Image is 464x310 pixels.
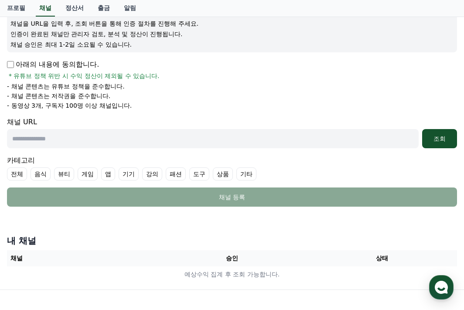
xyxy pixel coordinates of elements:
[7,155,457,181] div: 카테고리
[307,250,457,266] th: 상태
[213,167,233,181] label: 상품
[27,251,33,258] span: 홈
[7,266,457,283] td: 예상수익 집계 후 조회 가능합니다.
[80,251,90,258] span: 대화
[113,238,167,259] a: 설정
[119,167,139,181] label: 기기
[7,117,457,148] div: 채널 URL
[236,167,256,181] label: 기타
[9,72,160,80] span: * 유튜브 정책 위반 시 수익 정산이 제외될 수 있습니다.
[7,250,157,266] th: 채널
[7,82,125,91] p: - 채널 콘텐츠는 유튜브 정책을 준수합니다.
[166,167,186,181] label: 패션
[101,167,115,181] label: 앱
[31,167,51,181] label: 음식
[7,92,110,100] p: - 채널 콘텐츠는 저작권을 준수합니다.
[3,238,58,259] a: 홈
[7,187,457,207] button: 채널 등록
[7,101,132,110] p: - 동영상 3개, 구독자 100명 이상 채널입니다.
[426,134,454,143] div: 조회
[422,129,457,148] button: 조회
[24,193,440,201] div: 채널 등록
[10,30,454,38] p: 인증이 완료된 채널만 관리자 검토, 분석 및 정산이 진행됩니다.
[54,167,74,181] label: 뷰티
[7,167,27,181] label: 전체
[157,250,307,266] th: 승인
[78,167,98,181] label: 게임
[10,40,454,49] p: 채널 승인은 최대 1-2일 소요될 수 있습니다.
[142,167,162,181] label: 강의
[58,238,113,259] a: 대화
[189,167,209,181] label: 도구
[7,59,99,70] p: 아래의 내용에 동의합니다.
[7,235,457,247] h4: 내 채널
[10,19,454,28] p: 채널을 URL을 입력 후, 조회 버튼을 통해 인증 절차를 진행해 주세요.
[135,251,145,258] span: 설정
